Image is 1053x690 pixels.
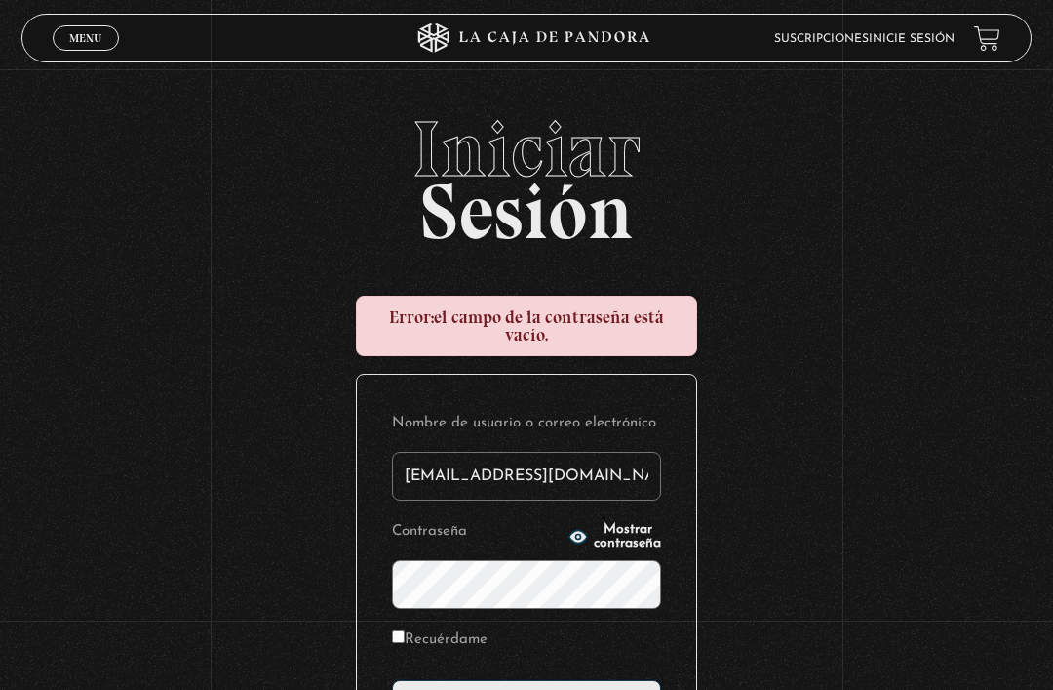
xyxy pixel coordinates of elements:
span: Mostrar contraseña [594,523,661,550]
div: el campo de la contraseña está vacío. [356,296,697,356]
span: Iniciar [21,110,1033,188]
a: View your shopping cart [974,25,1000,52]
a: Suscripciones [774,33,869,45]
label: Nombre de usuario o correo electrónico [392,410,661,436]
a: Inicie sesión [869,33,955,45]
h2: Sesión [21,110,1033,235]
input: Recuérdame [392,630,405,643]
span: Menu [69,32,101,44]
label: Recuérdame [392,627,487,653]
strong: Error: [389,306,434,328]
button: Mostrar contraseña [568,523,661,550]
label: Contraseña [392,518,563,545]
span: Cerrar [63,49,109,62]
